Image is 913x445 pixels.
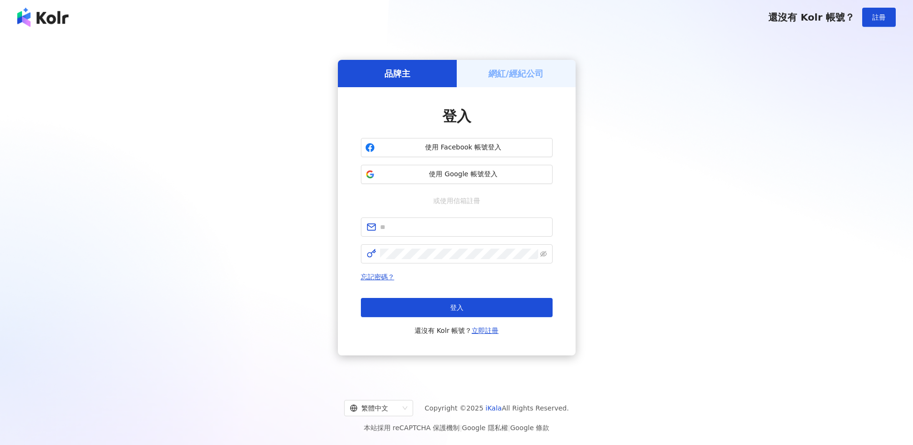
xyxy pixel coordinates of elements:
[862,8,896,27] button: 註冊
[384,68,410,80] h5: 品牌主
[768,11,855,23] span: 還沒有 Kolr 帳號？
[462,424,508,432] a: Google 隱私權
[872,13,886,21] span: 註冊
[472,327,498,334] a: 立即註冊
[361,298,553,317] button: 登入
[364,422,549,434] span: 本站採用 reCAPTCHA 保護機制
[427,195,487,206] span: 或使用信箱註冊
[361,138,553,157] button: 使用 Facebook 帳號登入
[508,424,510,432] span: |
[460,424,462,432] span: |
[488,68,543,80] h5: 網紅/經紀公司
[350,400,399,416] div: 繁體中文
[415,325,499,336] span: 還沒有 Kolr 帳號？
[540,251,547,257] span: eye-invisible
[510,424,549,432] a: Google 條款
[17,8,69,27] img: logo
[485,404,502,412] a: iKala
[450,304,463,311] span: 登入
[379,143,548,152] span: 使用 Facebook 帳號登入
[442,108,471,125] span: 登入
[361,273,394,281] a: 忘記密碼？
[361,165,553,184] button: 使用 Google 帳號登入
[379,170,548,179] span: 使用 Google 帳號登入
[425,402,569,414] span: Copyright © 2025 All Rights Reserved.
